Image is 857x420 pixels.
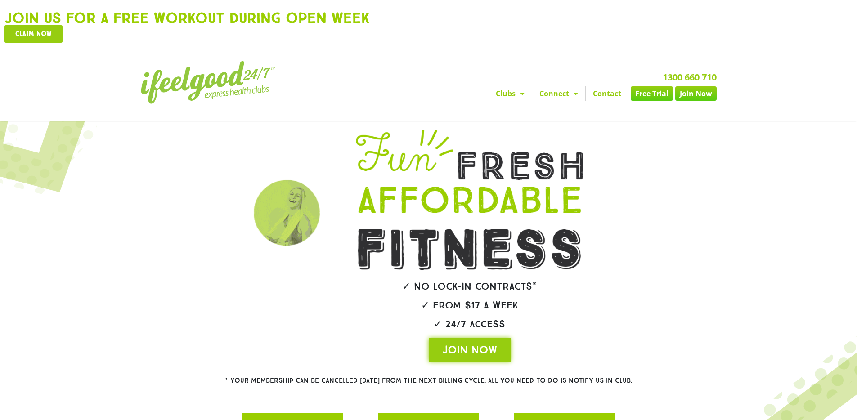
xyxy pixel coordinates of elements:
a: Free Trial [631,86,673,101]
a: JOIN NOW [429,338,511,362]
a: Claim now [4,25,63,43]
a: Connect [532,86,585,101]
span: JOIN NOW [442,343,497,357]
a: Clubs [489,86,532,101]
span: Claim now [15,31,52,37]
h2: ✓ From $17 a week [331,300,609,310]
a: Contact [586,86,628,101]
a: 1300 660 710 [663,71,717,83]
nav: Menu [345,86,717,101]
h2: Join us for a free workout during open week [4,11,853,25]
a: Join Now [675,86,717,101]
h2: ✓ 24/7 Access [331,319,609,329]
h2: ✓ No lock-in contracts* [331,281,609,291]
h2: * Your membership can be cancelled [DATE] from the next billing cycle. All you need to do is noti... [193,377,665,384]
